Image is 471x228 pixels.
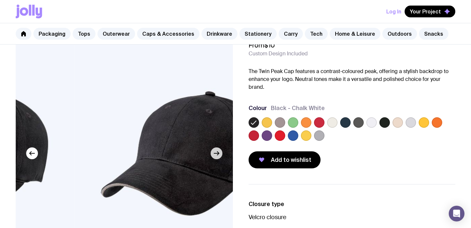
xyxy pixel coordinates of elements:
h3: Closure type [249,200,455,208]
a: Tops [73,28,96,40]
a: Outerwear [97,28,135,40]
a: Caps & Accessories [137,28,200,40]
button: Add to wishlist [249,151,321,168]
a: Tech [305,28,328,40]
span: Your Project [410,8,441,15]
a: Carry [279,28,303,40]
h3: Colour [249,104,267,112]
button: Your Project [405,6,455,17]
a: Drinkware [201,28,237,40]
div: Open Intercom Messenger [449,206,464,221]
button: Log In [386,6,401,17]
p: The Twin Peak Cap features a contrast-coloured peak, offering a stylish backdrop to enhance your ... [249,67,455,91]
a: Stationery [239,28,277,40]
span: $10 [264,41,275,49]
a: Outdoors [382,28,417,40]
p: Velcro closure [249,213,455,221]
a: Home & Leisure [330,28,380,40]
a: Snacks [419,28,448,40]
span: From [249,41,275,49]
a: Packaging [33,28,71,40]
span: Add to wishlist [271,156,311,164]
span: Custom Design Included [249,50,308,57]
span: Black - Chalk White [271,104,325,112]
